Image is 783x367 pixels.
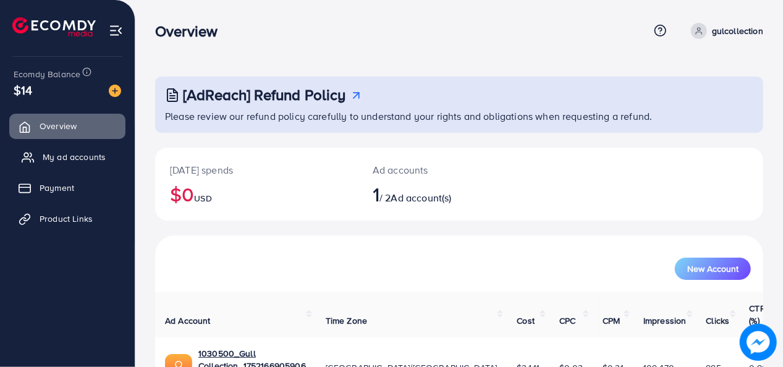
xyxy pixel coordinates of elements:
[40,182,74,194] span: Payment
[40,213,93,225] span: Product Links
[687,264,739,273] span: New Account
[109,85,121,97] img: image
[740,324,777,361] img: image
[391,191,452,205] span: Ad account(s)
[373,162,495,177] p: Ad accounts
[14,81,32,99] span: $14
[40,120,77,132] span: Overview
[43,151,106,163] span: My ad accounts
[643,314,687,327] span: Impression
[517,314,535,327] span: Cost
[165,314,211,327] span: Ad Account
[109,23,123,38] img: menu
[170,162,343,177] p: [DATE] spends
[603,314,620,327] span: CPM
[155,22,227,40] h3: Overview
[750,302,766,327] span: CTR (%)
[326,314,367,327] span: Time Zone
[706,314,730,327] span: Clicks
[9,114,125,138] a: Overview
[165,109,756,124] p: Please review our refund policy carefully to understand your rights and obligations when requesti...
[170,182,343,206] h2: $0
[373,182,495,206] h2: / 2
[675,258,751,280] button: New Account
[9,175,125,200] a: Payment
[12,17,96,36] img: logo
[373,180,379,208] span: 1
[9,145,125,169] a: My ad accounts
[14,68,80,80] span: Ecomdy Balance
[194,192,211,205] span: USD
[559,314,575,327] span: CPC
[9,206,125,231] a: Product Links
[183,86,346,104] h3: [AdReach] Refund Policy
[686,23,763,39] a: gulcollection
[712,23,763,38] p: gulcollection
